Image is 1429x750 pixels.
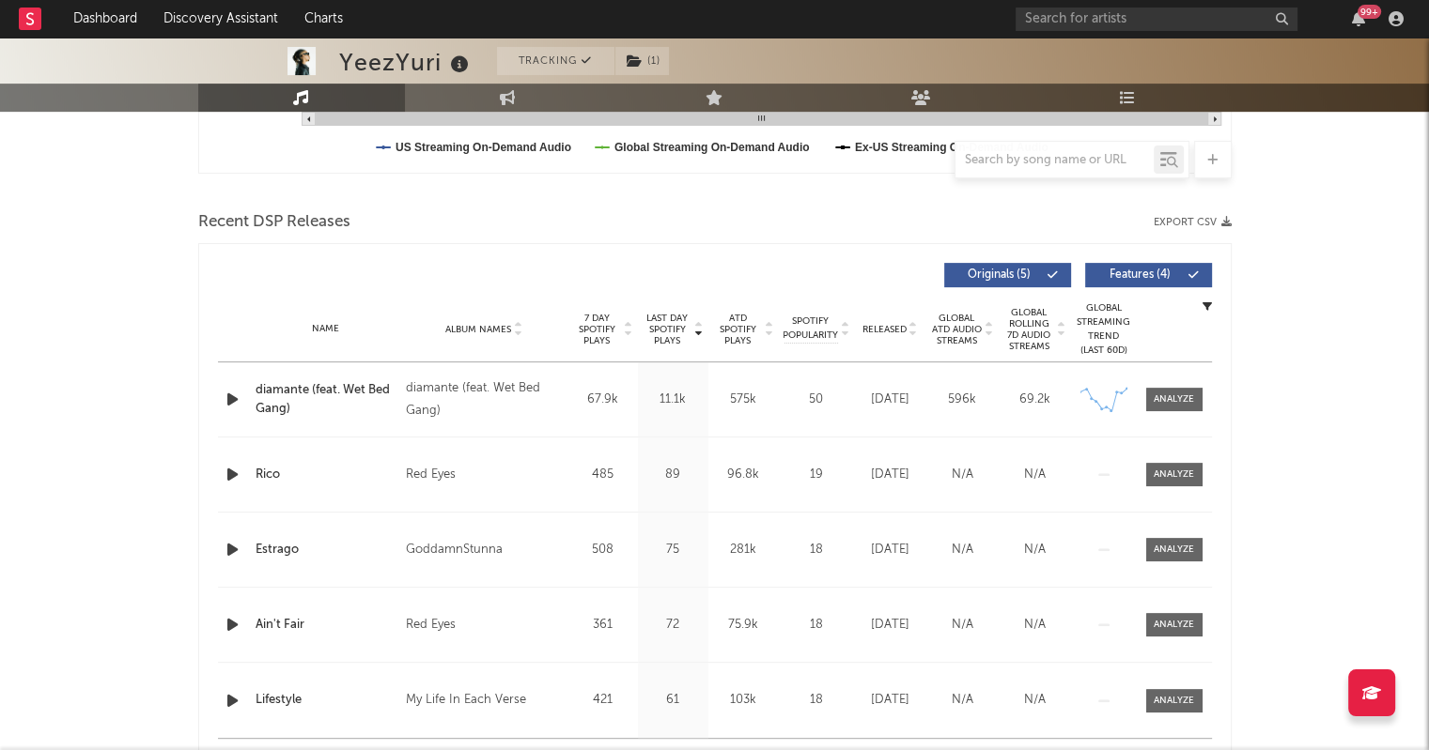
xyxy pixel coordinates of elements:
span: 7 Day Spotify Plays [572,313,622,346]
span: ATD Spotify Plays [713,313,763,346]
div: 421 [572,691,633,710]
span: Global Rolling 7D Audio Streams [1003,307,1055,352]
div: 69.2k [1003,390,1066,409]
a: diamante (feat. Wet Bed Gang) [256,381,396,418]
div: N/A [931,541,994,559]
button: Originals(5) [944,263,1071,287]
a: Rico [256,466,396,484]
span: Released [862,324,907,335]
div: 99 + [1358,5,1381,19]
div: [DATE] [859,616,922,635]
span: Last Day Spotify Plays [643,313,692,346]
button: Export CSV [1154,217,1232,228]
input: Search for artists [1016,8,1297,31]
div: diamante (feat. Wet Bed Gang) [406,377,563,422]
div: 103k [713,691,774,710]
button: 99+ [1352,11,1365,26]
input: Search by song name or URL [955,153,1154,168]
div: 18 [784,691,849,710]
div: 67.9k [572,390,633,409]
div: N/A [1003,616,1066,635]
div: 75 [643,541,704,559]
div: N/A [1003,541,1066,559]
div: Name [256,322,396,336]
div: N/A [931,466,994,484]
span: Originals ( 5 ) [956,269,1043,281]
span: Album Names [445,324,511,335]
div: My Life In Each Verse [406,689,526,712]
a: Lifestyle [256,691,396,710]
span: Recent DSP Releases [198,211,350,234]
span: ( 1 ) [614,47,670,75]
div: 50 [784,390,849,409]
div: [DATE] [859,390,922,409]
div: Red Eyes [406,464,456,486]
div: 19 [784,466,849,484]
div: [DATE] [859,541,922,559]
div: N/A [1003,691,1066,710]
div: 361 [572,616,633,635]
div: N/A [931,691,994,710]
span: Global ATD Audio Streams [931,313,983,346]
div: Red Eyes [406,614,456,636]
div: [DATE] [859,466,922,484]
div: 508 [572,541,633,559]
a: Estrago [256,541,396,559]
a: Ain't Fair [256,616,396,635]
div: 72 [643,616,704,635]
div: 281k [713,541,774,559]
div: YeezYuri [339,47,474,78]
span: Features ( 4 ) [1097,269,1184,281]
button: Features(4) [1085,263,1212,287]
div: [DATE] [859,691,922,710]
span: Spotify Popularity [783,314,838,343]
div: 18 [784,541,849,559]
div: 11.1k [643,390,704,409]
div: 485 [572,466,633,484]
div: 575k [713,390,774,409]
div: N/A [1003,466,1066,484]
div: 75.9k [713,616,774,635]
div: 96.8k [713,466,774,484]
div: Global Streaming Trend (Last 60D) [1076,301,1132,358]
button: Tracking [497,47,614,75]
button: (1) [615,47,669,75]
div: 596k [931,390,994,409]
div: 61 [643,691,704,710]
div: 18 [784,616,849,635]
div: GoddamnStunna [406,539,503,561]
div: N/A [931,616,994,635]
div: 89 [643,466,704,484]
